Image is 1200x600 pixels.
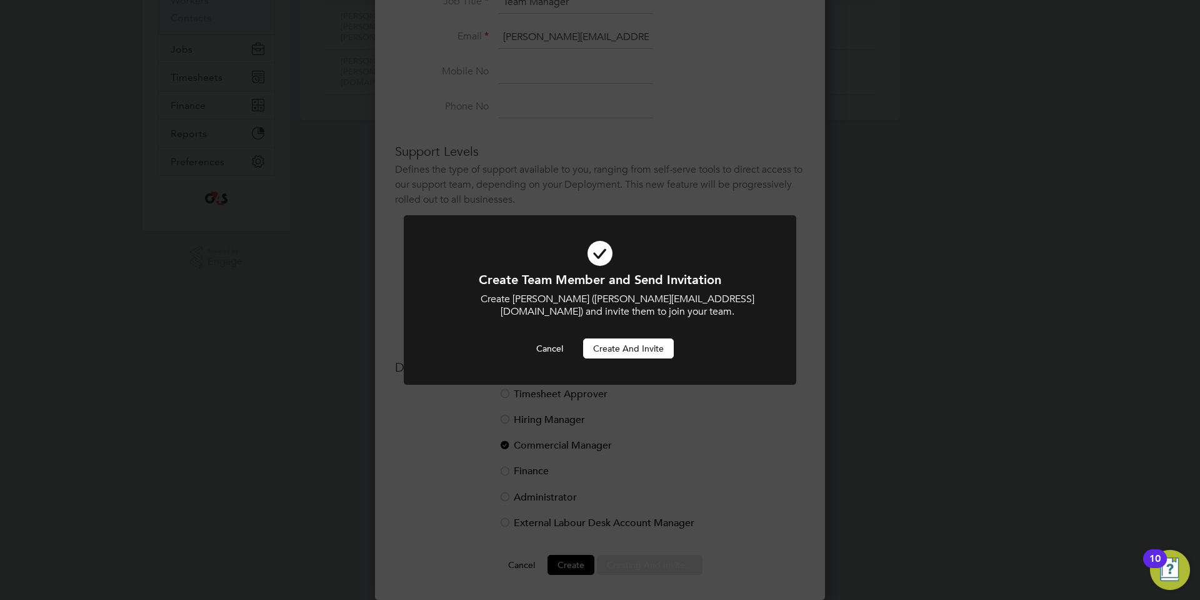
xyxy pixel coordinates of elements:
div: 10 [1149,559,1161,575]
p: Create [PERSON_NAME] ([PERSON_NAME][EMAIL_ADDRESS][DOMAIN_NAME]) and invite them to join your team. [472,293,762,319]
button: Cancel [526,338,573,358]
button: Open Resource Center, 10 new notifications [1150,550,1190,590]
h1: Create Team Member and Send Invitation [437,272,762,288]
button: Create and invite [583,338,674,358]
